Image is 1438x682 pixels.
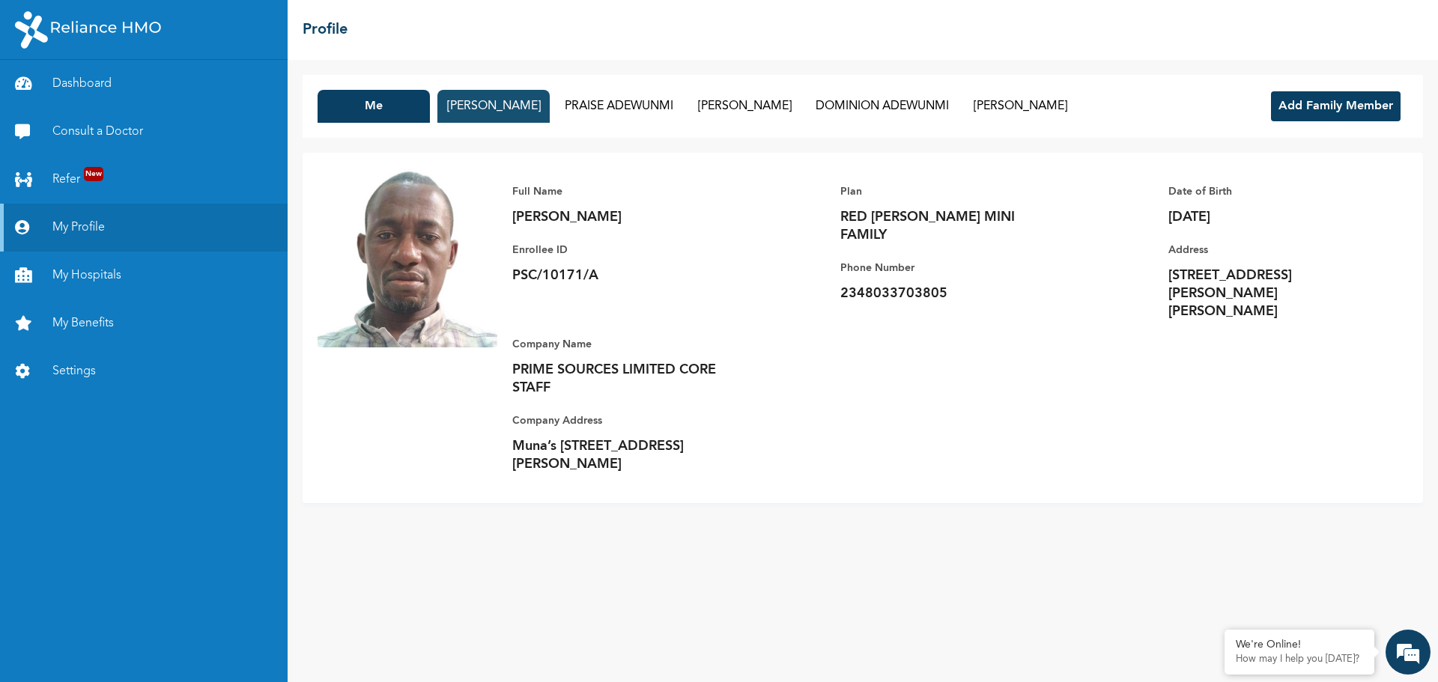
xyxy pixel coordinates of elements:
[1168,267,1378,320] p: [STREET_ADDRESS][PERSON_NAME][PERSON_NAME]
[78,84,252,103] div: Chat with us now
[840,183,1050,201] p: Plan
[512,361,722,397] p: PRIME SOURCES LIMITED CORE STAFF
[808,90,956,123] button: DOMINION ADEWUNMI
[512,208,722,226] p: [PERSON_NAME]
[1271,91,1401,121] button: Add Family Member
[7,534,147,544] span: Conversation
[318,168,497,347] img: Enrollee
[840,284,1050,302] p: 2348033703805
[1168,208,1378,226] p: [DATE]
[688,90,801,123] button: [PERSON_NAME]
[512,241,722,259] p: Enrollee ID
[557,90,681,123] button: PRAISE ADEWUNMI
[512,183,722,201] p: Full Name
[1236,639,1363,651] div: We're Online!
[840,208,1050,244] p: RED [PERSON_NAME] MINI FAMILY
[246,7,282,43] div: Minimize live chat window
[512,412,722,430] p: Company Address
[7,455,285,508] textarea: Type your message and hit 'Enter'
[964,90,1076,123] button: [PERSON_NAME]
[1236,654,1363,666] p: How may I help you today?
[84,167,103,181] span: New
[512,335,722,353] p: Company Name
[87,212,207,363] span: We're online!
[437,90,550,123] button: [PERSON_NAME]
[512,437,722,473] p: Muna’s [STREET_ADDRESS][PERSON_NAME]
[28,75,61,112] img: d_794563401_company_1708531726252_794563401
[1168,241,1378,259] p: Address
[840,259,1050,277] p: Phone Number
[15,11,161,49] img: RelianceHMO's Logo
[318,90,430,123] button: Me
[303,19,348,41] h2: Profile
[1168,183,1378,201] p: Date of Birth
[512,267,722,284] p: PSC/10171/A
[147,508,286,554] div: FAQs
